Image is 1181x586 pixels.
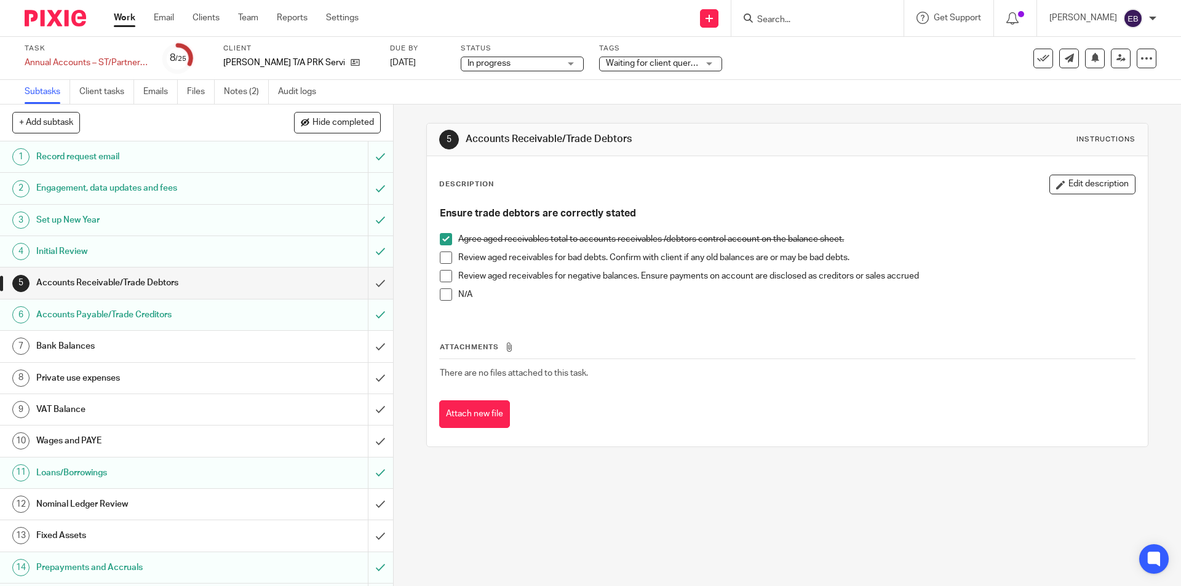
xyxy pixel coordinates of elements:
[12,496,30,513] div: 12
[458,288,1134,301] p: N/A
[36,211,249,229] h1: Set up New Year
[1049,12,1117,24] p: [PERSON_NAME]
[12,401,30,418] div: 9
[12,527,30,544] div: 13
[114,12,135,24] a: Work
[12,306,30,323] div: 6
[12,212,30,229] div: 3
[440,369,588,378] span: There are no files attached to this task.
[36,526,249,545] h1: Fixed Assets
[36,306,249,324] h1: Accounts Payable/Trade Creditors
[36,148,249,166] h1: Record request email
[170,51,186,65] div: 8
[36,337,249,355] h1: Bank Balances
[390,58,416,67] span: [DATE]
[312,118,374,128] span: Hide completed
[390,44,445,53] label: Due by
[440,344,499,350] span: Attachments
[934,14,981,22] span: Get Support
[36,369,249,387] h1: Private use expenses
[36,400,249,419] h1: VAT Balance
[193,12,220,24] a: Clients
[223,57,344,69] p: [PERSON_NAME] T/A PRK Services
[36,432,249,450] h1: Wages and PAYE
[238,12,258,24] a: Team
[25,57,148,69] div: Annual Accounts – ST/Partnership - Software
[36,274,249,292] h1: Accounts Receivable/Trade Debtors
[12,180,30,197] div: 2
[599,44,722,53] label: Tags
[36,464,249,482] h1: Loans/Borrowings
[187,80,215,104] a: Files
[461,44,584,53] label: Status
[36,242,249,261] h1: Initial Review
[36,558,249,577] h1: Prepayments and Accruals
[12,243,30,260] div: 4
[12,275,30,292] div: 5
[1076,135,1135,145] div: Instructions
[25,10,86,26] img: Pixie
[175,55,186,62] small: /25
[466,133,814,146] h1: Accounts Receivable/Trade Debtors
[36,495,249,513] h1: Nominal Ledger Review
[1049,175,1135,194] button: Edit description
[12,559,30,576] div: 14
[606,59,702,68] span: Waiting for client queries
[458,233,1134,245] p: Agree aged receivables total to accounts receivables /debtors control account on the balance sheet.
[277,12,308,24] a: Reports
[440,208,636,218] strong: Ensure trade debtors are correctly stated
[326,12,359,24] a: Settings
[224,80,269,104] a: Notes (2)
[36,179,249,197] h1: Engagement, data updates and fees
[439,400,510,428] button: Attach new file
[439,130,459,149] div: 5
[12,432,30,449] div: 10
[223,44,375,53] label: Client
[756,15,867,26] input: Search
[12,112,80,133] button: + Add subtask
[12,148,30,165] div: 1
[278,80,325,104] a: Audit logs
[439,180,494,189] p: Description
[12,370,30,387] div: 8
[25,80,70,104] a: Subtasks
[458,251,1134,264] p: Review aged receivables for bad debts. Confirm with client if any old balances are or may be bad ...
[79,80,134,104] a: Client tasks
[25,44,148,53] label: Task
[458,270,1134,282] p: Review aged receivables for negative balances. Ensure payments on account are disclosed as credit...
[12,464,30,481] div: 11
[467,59,511,68] span: In progress
[294,112,381,133] button: Hide completed
[12,338,30,355] div: 7
[1123,9,1143,28] img: svg%3E
[143,80,178,104] a: Emails
[154,12,174,24] a: Email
